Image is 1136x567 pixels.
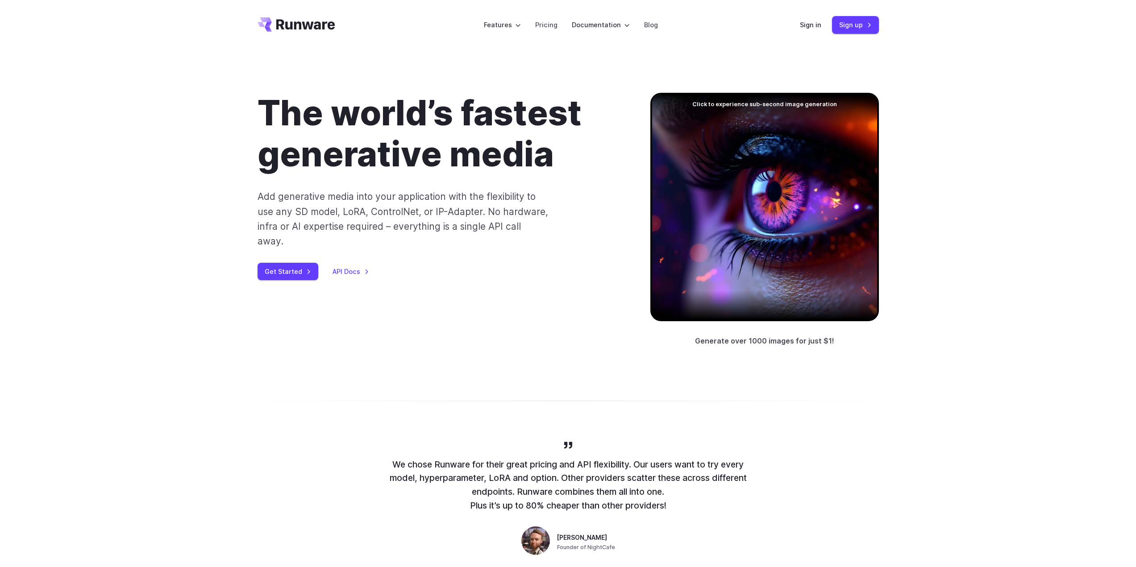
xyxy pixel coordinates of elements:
span: Founder of NightCafe [557,543,615,552]
span: [PERSON_NAME] [557,533,607,543]
a: Sign in [800,20,821,30]
a: Go to / [258,17,335,32]
p: We chose Runware for their great pricing and API flexibility. Our users want to try every model, ... [390,458,747,513]
p: Generate over 1000 images for just $1! [695,335,834,347]
h1: The world’s fastest generative media [258,93,622,175]
p: Add generative media into your application with the flexibility to use any SD model, LoRA, Contro... [258,189,549,248]
a: API Docs [333,266,369,277]
a: Sign up [832,16,879,33]
label: Features [484,20,521,30]
img: Person [521,526,550,555]
a: Pricing [535,20,558,30]
label: Documentation [572,20,630,30]
a: Blog [644,20,658,30]
a: Get Started [258,263,318,280]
